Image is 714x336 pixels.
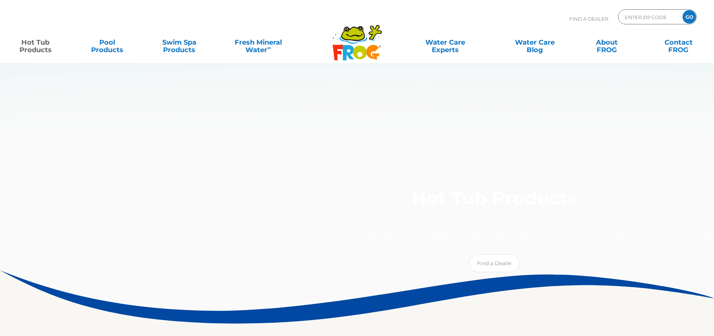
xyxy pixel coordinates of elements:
input: GO [683,10,696,24]
p: Find A Dealer [569,9,608,28]
a: Find a Dealer [469,254,520,272]
a: Water CareExperts [400,35,491,50]
a: Hot TubProducts [7,35,63,50]
img: Frog Products Logo [328,15,386,61]
a: Water CareBlog [507,35,563,50]
sup: ∞ [267,45,271,51]
a: AboutFROG [579,35,635,50]
a: Swim SpaProducts [151,35,207,50]
a: PoolProducts [79,35,135,50]
a: Fresh MineralWater∞ [223,35,293,50]
a: ContactFROG [651,35,707,50]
